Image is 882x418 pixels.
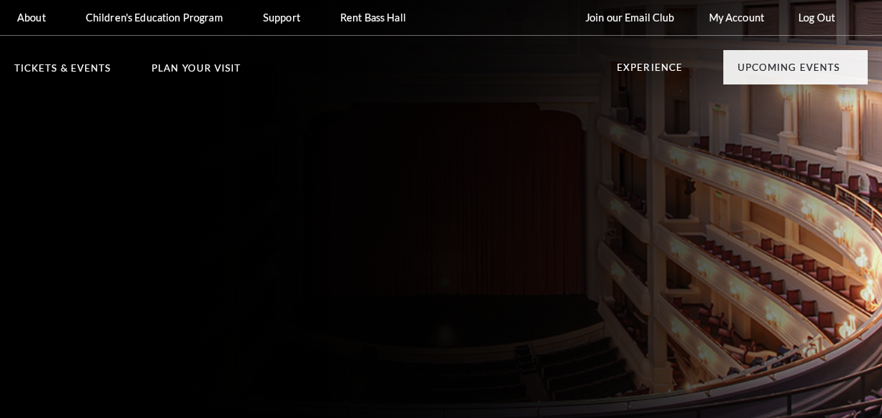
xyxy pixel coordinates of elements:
[17,11,46,24] p: About
[14,64,111,81] p: Tickets & Events
[263,11,300,24] p: Support
[617,63,683,80] p: Experience
[152,64,241,81] p: Plan Your Visit
[86,11,223,24] p: Children's Education Program
[340,11,406,24] p: Rent Bass Hall
[738,63,840,80] p: Upcoming Events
